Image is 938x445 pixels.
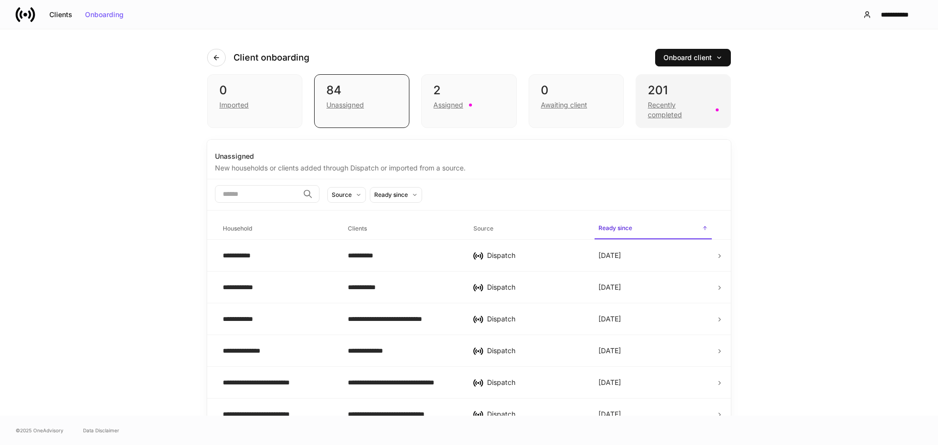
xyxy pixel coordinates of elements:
span: Source [469,219,587,239]
h6: Ready since [598,223,632,233]
span: © 2025 OneAdvisory [16,426,64,434]
h6: Clients [348,224,367,233]
h6: Source [473,224,493,233]
div: Clients [49,11,72,18]
h4: Client onboarding [234,52,309,64]
div: Awaiting client [541,100,587,110]
div: Source [332,190,352,199]
div: 201Recently completed [636,74,731,128]
div: 2Assigned [421,74,516,128]
div: Ready since [374,190,408,199]
button: Clients [43,7,79,22]
div: Dispatch [487,314,583,324]
span: Ready since [595,218,712,239]
div: 84Unassigned [314,74,409,128]
p: [DATE] [598,282,621,292]
div: Unassigned [215,151,723,161]
div: Onboarding [85,11,124,18]
h6: Household [223,224,252,233]
div: Imported [219,100,249,110]
span: Clients [344,219,461,239]
button: Source [327,187,366,203]
div: Dispatch [487,409,583,419]
div: Dispatch [487,251,583,260]
div: 0 [219,83,290,98]
button: Ready since [370,187,422,203]
div: Dispatch [487,378,583,387]
div: 201 [648,83,719,98]
div: Assigned [433,100,463,110]
p: [DATE] [598,314,621,324]
button: Onboarding [79,7,130,22]
div: New households or clients added through Dispatch or imported from a source. [215,161,723,173]
div: Dispatch [487,346,583,356]
div: Dispatch [487,282,583,292]
p: [DATE] [598,378,621,387]
div: Onboard client [663,54,723,61]
div: 0Awaiting client [529,74,624,128]
div: 0Imported [207,74,302,128]
div: 2 [433,83,504,98]
p: [DATE] [598,346,621,356]
div: 84 [326,83,397,98]
p: [DATE] [598,251,621,260]
a: Data Disclaimer [83,426,119,434]
button: Onboard client [655,49,731,66]
div: Unassigned [326,100,364,110]
span: Household [219,219,336,239]
div: Recently completed [648,100,710,120]
div: 0 [541,83,612,98]
p: [DATE] [598,409,621,419]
